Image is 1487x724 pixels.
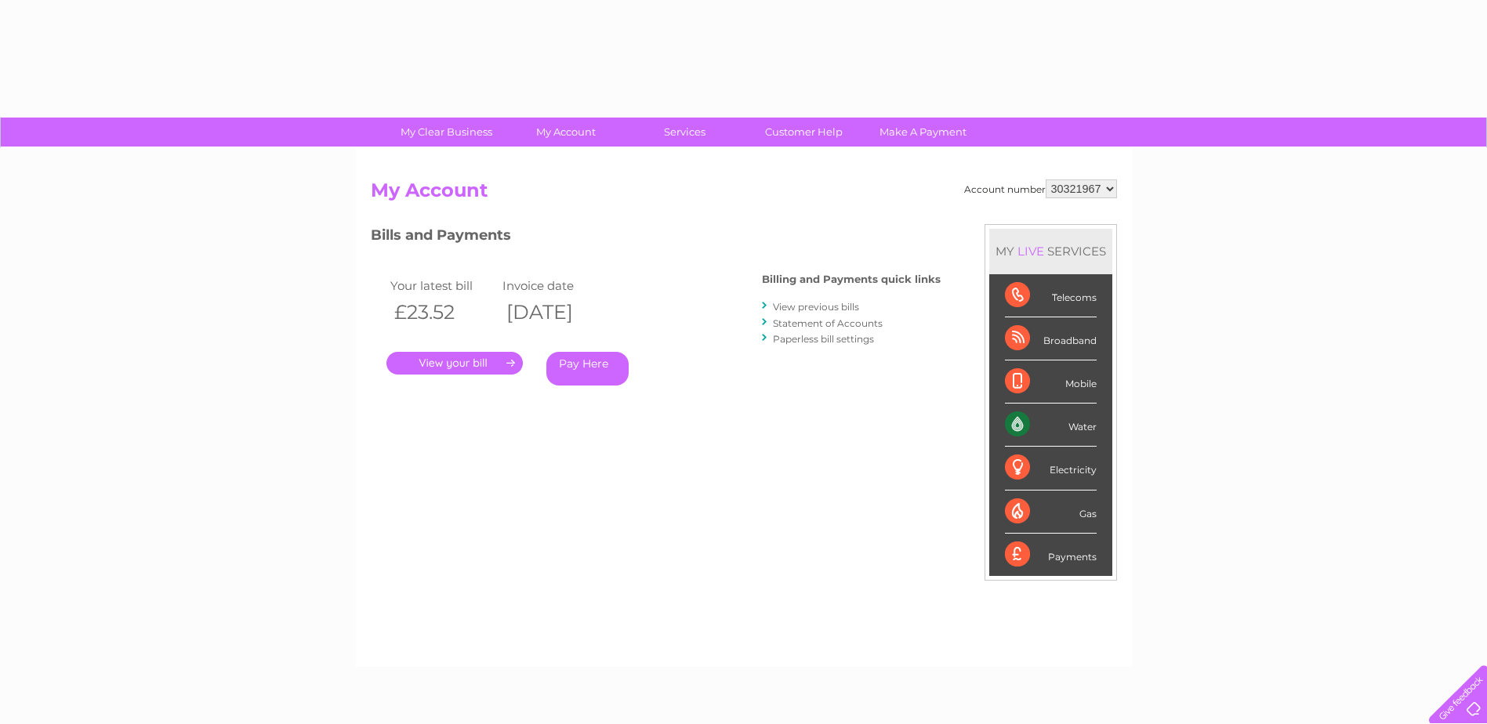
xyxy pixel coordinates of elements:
[739,118,869,147] a: Customer Help
[773,301,859,313] a: View previous bills
[1005,447,1097,490] div: Electricity
[773,317,883,329] a: Statement of Accounts
[1005,534,1097,576] div: Payments
[386,352,523,375] a: .
[1005,491,1097,534] div: Gas
[1005,274,1097,317] div: Telecoms
[371,179,1117,209] h2: My Account
[762,273,941,285] h4: Billing and Payments quick links
[371,224,941,252] h3: Bills and Payments
[386,275,499,296] td: Your latest bill
[620,118,749,147] a: Services
[501,118,630,147] a: My Account
[499,296,611,328] th: [DATE]
[1005,317,1097,360] div: Broadband
[386,296,499,328] th: £23.52
[773,333,874,345] a: Paperless bill settings
[1014,244,1047,259] div: LIVE
[964,179,1117,198] div: Account number
[1005,360,1097,404] div: Mobile
[499,275,611,296] td: Invoice date
[858,118,988,147] a: Make A Payment
[546,352,629,386] a: Pay Here
[989,229,1112,273] div: MY SERVICES
[382,118,511,147] a: My Clear Business
[1005,404,1097,447] div: Water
